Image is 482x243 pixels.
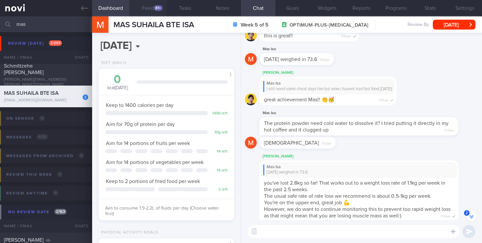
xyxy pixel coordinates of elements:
span: 0 [39,115,45,121]
span: Aim to consume 1.9-2.2L of fluids per day (Choose water first) [105,206,219,216]
span: 11:15am [341,32,351,39]
div: [PERSON_NAME] [259,152,478,160]
span: Keep to 2 portions of fried food per week [106,179,200,184]
div: Chats [66,219,92,233]
div: Chats [66,51,92,64]
span: MAS SUHAILA BTE ISA [4,91,59,96]
div: 14 left [211,149,228,154]
strong: Week 5 of 5 [241,22,269,28]
button: [DATE] [433,20,475,30]
span: 11:19am [441,213,451,219]
span: 11:16am [379,96,389,103]
span: [PERSON_NAME] [4,237,44,243]
div: [DATE] weighed in 73.6 [263,170,454,175]
span: you've lost 2.8kg so far! That works out to a weight loss rate of 1.1kg per week in the past 2.5 ... [264,180,445,192]
div: No review date [7,208,68,216]
div: [PERSON_NAME][EMAIL_ADDRESS][PERSON_NAME][DOMAIN_NAME] [4,77,88,87]
span: 0 [79,153,84,158]
span: 0 [53,190,58,196]
div: 81+ [154,5,163,11]
span: 0 [57,172,63,177]
div: Messages [5,133,50,142]
span: 11:17am [322,140,331,146]
span: 11:17am [444,127,454,133]
span: Aim for 70g of protein per day [106,122,175,127]
div: Review this week [5,170,64,179]
div: On sensor [5,114,47,123]
div: Physical Activity Goals [99,230,158,235]
span: You're on the upper end, great job 💪 [264,200,350,205]
span: [DEMOGRAPHIC_DATA] [264,140,319,146]
div: 1400 left [211,111,228,116]
div: Messages from Archived [5,152,86,160]
div: Review anytime [5,189,60,198]
span: 0 / 50 [37,134,48,140]
div: Mas Isa [259,109,478,117]
span: Keep to 1400 calories per day [106,103,173,108]
div: [EMAIL_ADDRESS][DOMAIN_NAME] [4,98,88,103]
div: 70 g left [211,130,228,135]
span: [DATE] weighed in 73.6 [264,57,317,62]
div: 2 left [211,187,228,192]
span: great achievement Mas!! 👏🥳 [264,97,334,102]
span: MAS SUHAILA BTE ISA [113,21,194,29]
div: I still need some cheat days too but wow i havent had fast food [DATE]! [263,87,392,92]
div: Mas Isa [263,165,454,170]
div: kcal [DATE] [105,74,130,91]
span: The usual safe rate of rate loss we recommend is about 0.5-1kg per week. [264,193,432,199]
button: 2 [467,212,476,221]
div: 14 left [211,168,228,173]
span: 2 [464,210,470,216]
div: Diet (Daily) [99,61,127,66]
div: Mas Isa [263,81,392,86]
div: 0 [105,74,130,85]
span: However, we do want to continue monitoring this to prevent too rapid weight loss as that might me... [264,207,451,218]
div: Mas Isa [259,45,354,53]
div: 2 [83,94,88,100]
span: 2 / 203 [49,40,62,46]
span: 11:15am [320,56,330,62]
span: OPTIMUM-PLUS-[MEDICAL_DATA] [290,22,368,29]
span: Review By [408,22,429,28]
div: [PERSON_NAME] [259,69,416,77]
span: 2 / 163 [54,209,67,214]
div: Review [DATE] [7,39,64,48]
span: Aim for 14 portions of fruits per week [106,141,190,146]
span: Aim for 14 portions of vegetables per week [106,160,204,165]
span: The protein powder need cold water to dissolve it? I tried putting it directly in my hot coffee a... [264,121,449,132]
span: Schmittzehe [PERSON_NAME] [4,63,44,75]
span: this is great!! [264,33,293,38]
